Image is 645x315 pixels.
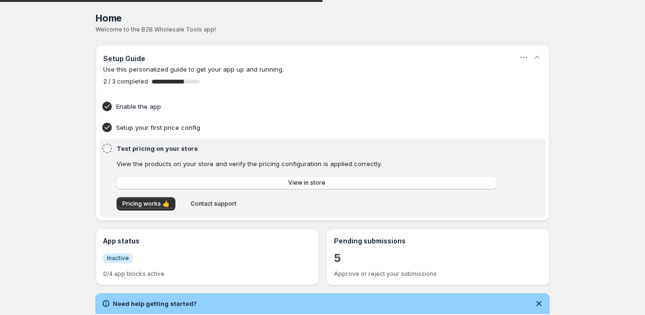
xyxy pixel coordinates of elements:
h4: Enable the app [116,102,499,111]
p: 0/4 app blocks active [103,270,311,278]
h3: App status [103,236,311,246]
h2: Need help getting started? [113,299,197,308]
span: View in store [288,179,325,187]
h3: Pending submissions [334,236,542,246]
button: View in store [117,176,496,189]
span: 2 / 3 completed [103,78,148,85]
p: Use this personalized guide to get your app up and running. [103,64,542,74]
button: Pricing works 👍 [117,197,175,210]
span: Pricing works 👍 [122,200,170,208]
h3: Setup Guide [103,54,145,63]
button: Contact support [185,197,242,210]
p: Welcome to the B2B Wholesale Tools app! [96,26,549,33]
p: View the products on your store and verify the pricing configuration is applied correctly. [117,159,496,168]
a: 5 [334,251,341,266]
button: Dismiss notification [532,297,546,310]
span: Inactive [107,254,129,262]
span: Contact support [191,200,236,208]
span: Home [96,12,122,24]
a: InfoInactive [103,253,133,263]
h4: Test pricing on your store [117,144,499,153]
h4: Setup your first price config [116,123,499,132]
p: Approve or reject your submissions [334,270,542,278]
